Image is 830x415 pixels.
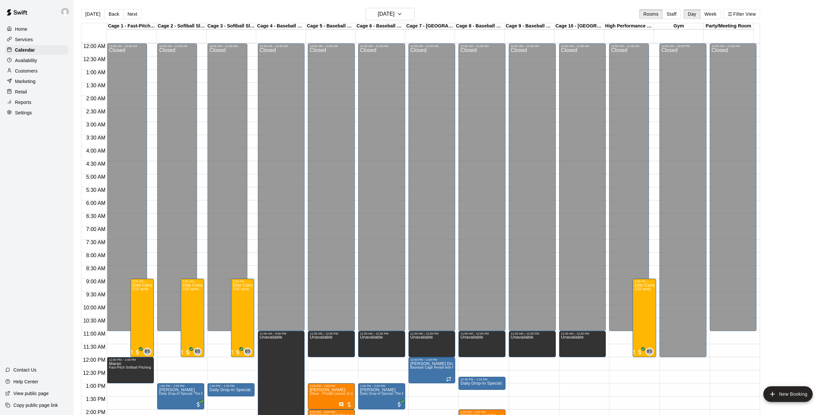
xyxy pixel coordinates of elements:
[633,279,656,357] div: 9:00 AM – 12:00 PM: Elite Camp -half day
[85,292,107,297] span: 9:30 AM
[13,378,38,385] p: Help Center
[109,48,145,333] div: Closed
[85,109,107,114] span: 2:30 AM
[460,48,504,333] div: Closed
[82,305,107,310] span: 10:00 AM
[85,96,107,101] span: 2:00 AM
[13,402,58,408] p: Copy public page link
[360,48,403,333] div: Closed
[82,43,107,49] span: 12:00 AM
[246,348,252,356] span: Baseline Staff
[159,44,195,48] div: 12:00 AM – 11:00 AM
[410,366,513,369] span: Baseball Cage Rental with Pitching Machine (4 People Maximum!)
[408,331,456,357] div: 11:00 AM – 12:00 PM: Unavailable
[460,332,504,335] div: 11:00 AM – 12:00 PM
[15,99,31,106] p: Reports
[308,43,355,331] div: 12:00 AM – 11:00 AM: Closed
[5,97,68,107] a: Reports
[700,9,721,19] button: Week
[258,43,305,331] div: 12:00 AM – 11:00 AM: Closed
[648,348,654,356] span: Baseline Staff
[245,348,251,355] span: BS
[109,358,152,361] div: 12:00 PM – 1:00 PM
[611,48,647,333] div: Closed
[509,331,556,357] div: 11:00 AM – 12:00 PM: Unavailable
[132,287,148,291] span: 2/10 spots filled
[410,44,454,48] div: 12:00 AM – 11:00 AM
[360,392,489,395] span: Daily Drop-In Special: The Best Batting Cages Near You! - 11AM-4PM WEEKDAYS
[233,287,249,291] span: 2/10 spots filled
[143,348,151,356] div: Baseline Staff
[107,357,154,383] div: 12:00 PM – 1:00 PM: Maran
[85,200,107,206] span: 6:00 AM
[109,44,145,48] div: 12:00 AM – 11:00 AM
[712,44,755,48] div: 12:00 AM – 11:00 AM
[559,43,606,331] div: 12:00 AM – 11:00 AM: Closed
[107,23,157,29] div: Cage 1 - Fast-Pitch Machine and Automatic Baseball Hack Attack Pitching Machine
[235,349,241,356] span: All customers have paid
[130,279,154,357] div: 9:00 AM – 12:00 PM: Elite Camp -half day
[5,76,68,86] div: Marketing
[308,383,355,409] div: 1:00 PM – 2:00 PM: ara kay
[5,87,68,97] a: Retail
[231,279,255,357] div: 9:00 AM – 12:00 PM: Elite Camp -half day
[123,9,141,19] button: Next
[196,348,202,356] span: Baseline Staff
[509,43,556,331] div: 12:00 AM – 11:00 AM: Closed
[84,383,107,389] span: 1:00 PM
[207,23,256,29] div: Cage 3 - Softball Slo-pitch Iron [PERSON_NAME] & Baseball Pitching Machine
[308,331,355,357] div: 11:00 AM – 12:00 PM: Unavailable
[260,48,303,333] div: Closed
[310,332,353,335] div: 11:00 AM – 12:00 PM
[356,23,405,29] div: Cage 6 - Baseball Pitching Machine
[159,384,202,388] div: 1:00 PM – 2:00 PM
[61,8,69,16] img: Joe Florio
[81,357,107,363] span: 12:00 PM
[358,383,405,409] div: 1:00 PM – 2:00 PM: Vincent Tremamunno
[157,23,207,29] div: Cage 2 - Softball Slo-pitch Iron [PERSON_NAME] & Hack Attack Baseball Pitching Machine
[209,44,245,48] div: 12:00 AM – 11:00 AM
[647,348,652,355] span: BS
[15,109,32,116] p: Settings
[635,287,651,291] span: 2/10 spots filled
[5,45,68,55] a: Calendar
[5,24,68,34] div: Home
[704,23,753,29] div: Party/Meeting Room
[181,279,204,357] div: 9:00 AM – 12:00 PM: Elite Camp -half day
[446,376,451,382] span: Recurring event
[358,331,405,357] div: 11:00 AM – 12:00 PM: Unavailable
[561,48,604,333] div: Closed
[561,332,604,335] div: 11:00 AM – 12:00 PM
[85,213,107,219] span: 6:30 AM
[84,396,107,402] span: 1:30 PM
[84,409,107,415] span: 2:00 PM
[684,9,701,19] button: Day
[85,122,107,127] span: 3:00 AM
[183,280,202,283] div: 9:00 AM – 12:00 PM
[408,357,456,383] div: 12:00 PM – 1:00 PM: Evan Drop In - PAID!
[132,280,152,283] div: 9:00 AM – 12:00 PM
[85,253,107,258] span: 8:00 AM
[15,47,35,53] p: Calendar
[104,9,124,19] button: Back
[60,5,74,18] div: Joe Florio
[310,48,353,333] div: Closed
[85,240,107,245] span: 7:30 AM
[134,349,141,356] span: All customers have paid
[635,280,654,283] div: 9:00 AM – 12:00 PM
[5,56,68,65] div: Availability
[82,318,107,324] span: 10:30 AM
[5,35,68,44] a: Services
[609,43,649,331] div: 12:00 AM – 11:00 AM: Closed
[157,383,204,409] div: 1:00 PM – 2:00 PM: Allan Mohajer
[85,266,107,271] span: 8:30 AM
[661,48,705,359] div: Closed
[5,66,68,76] a: Customers
[15,78,36,85] p: Marketing
[195,401,202,408] span: All customers have paid
[360,384,403,388] div: 1:00 PM – 2:00 PM
[723,9,760,19] button: Filter View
